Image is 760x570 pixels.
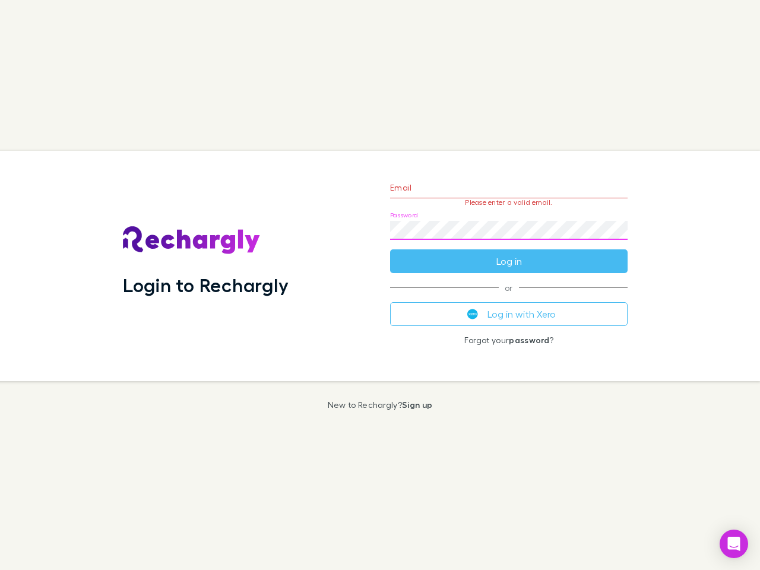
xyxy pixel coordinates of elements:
[509,335,549,345] a: password
[390,211,418,220] label: Password
[390,302,628,326] button: Log in with Xero
[402,400,432,410] a: Sign up
[390,287,628,288] span: or
[123,226,261,255] img: Rechargly's Logo
[123,274,289,296] h1: Login to Rechargly
[390,198,628,207] p: Please enter a valid email.
[467,309,478,319] img: Xero's logo
[720,530,748,558] div: Open Intercom Messenger
[328,400,433,410] p: New to Rechargly?
[390,249,628,273] button: Log in
[390,335,628,345] p: Forgot your ?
